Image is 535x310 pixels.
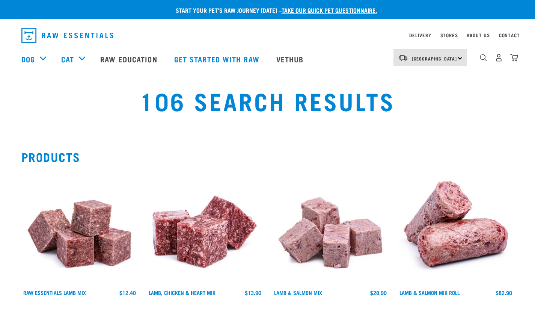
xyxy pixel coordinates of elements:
[245,290,261,296] div: $13.90
[147,169,263,286] img: 1124 Lamb Chicken Heart Mix 01
[282,8,377,12] a: take our quick pet questionnaire.
[398,54,408,61] img: van-moving.png
[412,57,457,60] span: [GEOGRAPHIC_DATA]
[398,169,514,286] img: 1261 Lamb Salmon Roll 01
[499,34,520,36] a: Contact
[440,34,458,36] a: Stores
[370,290,387,296] div: $28.90
[15,25,520,46] nav: dropdown navigation
[510,54,518,62] img: home-icon@2x.png
[21,28,113,43] img: Raw Essentials Logo
[21,53,35,65] a: Dog
[467,34,490,36] a: About Us
[269,44,313,74] a: Vethub
[496,290,512,296] div: $82.90
[167,44,269,74] a: Get started with Raw
[399,291,460,294] a: Lamb & Salmon Mix Roll
[21,150,514,163] h2: Products
[23,291,86,294] a: Raw Essentials Lamb Mix
[272,169,389,286] img: 1029 Lamb Salmon Mix 01
[495,54,503,62] img: user.png
[61,53,74,65] a: Cat
[480,54,487,61] img: home-icon-1@2x.png
[119,290,136,296] div: $12.40
[21,169,138,286] img: ?1041 RE Lamb Mix 01
[149,291,216,294] a: Lamb, Chicken & Heart Mix
[103,87,433,114] h1: 106 Search Results
[93,44,166,74] a: Raw Education
[274,291,322,294] a: Lamb & Salmon Mix
[409,34,431,36] a: Delivery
